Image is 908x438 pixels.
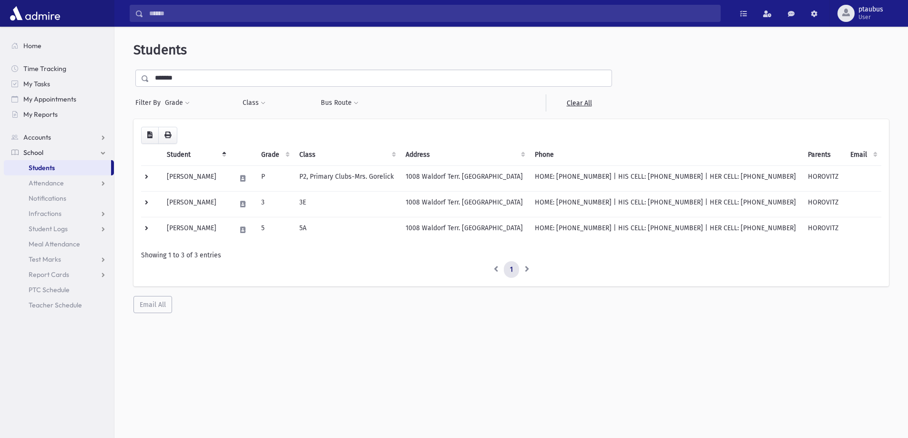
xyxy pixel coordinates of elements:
[29,163,55,172] span: Students
[23,110,58,119] span: My Reports
[29,270,69,279] span: Report Cards
[4,221,114,236] a: Student Logs
[133,296,172,313] button: Email All
[255,217,294,243] td: 5
[4,175,114,191] a: Attendance
[858,13,883,21] span: User
[546,94,612,112] a: Clear All
[4,130,114,145] a: Accounts
[802,191,844,217] td: HOROVITZ
[255,191,294,217] td: 3
[4,38,114,53] a: Home
[242,94,266,112] button: Class
[29,285,70,294] span: PTC Schedule
[4,267,114,282] a: Report Cards
[802,144,844,166] th: Parents
[161,144,230,166] th: Student: activate to sort column descending
[802,165,844,191] td: HOROVITZ
[400,165,529,191] td: 1008 Waldorf Terr. [GEOGRAPHIC_DATA]
[294,144,400,166] th: Class: activate to sort column ascending
[141,127,159,144] button: CSV
[4,206,114,221] a: Infractions
[133,42,187,58] span: Students
[158,127,177,144] button: Print
[29,179,64,187] span: Attendance
[23,95,76,103] span: My Appointments
[320,94,359,112] button: Bus Route
[161,217,230,243] td: [PERSON_NAME]
[529,165,803,191] td: HOME: [PHONE_NUMBER] | HIS CELL: [PHONE_NUMBER] | HER CELL: [PHONE_NUMBER]
[4,145,114,160] a: School
[255,144,294,166] th: Grade: activate to sort column ascending
[858,6,883,13] span: ptaubus
[161,165,230,191] td: [PERSON_NAME]
[23,148,43,157] span: School
[4,76,114,92] a: My Tasks
[255,165,294,191] td: P
[135,98,164,108] span: Filter By
[4,191,114,206] a: Notifications
[23,133,51,142] span: Accounts
[4,236,114,252] a: Meal Attendance
[294,217,400,243] td: 5A
[8,4,62,23] img: AdmirePro
[23,41,41,50] span: Home
[400,217,529,243] td: 1008 Waldorf Terr. [GEOGRAPHIC_DATA]
[4,92,114,107] a: My Appointments
[143,5,720,22] input: Search
[400,144,529,166] th: Address: activate to sort column ascending
[164,94,190,112] button: Grade
[161,191,230,217] td: [PERSON_NAME]
[4,61,114,76] a: Time Tracking
[141,250,881,260] div: Showing 1 to 3 of 3 entries
[29,240,80,248] span: Meal Attendance
[4,282,114,297] a: PTC Schedule
[29,209,61,218] span: Infractions
[802,217,844,243] td: HOROVITZ
[23,80,50,88] span: My Tasks
[29,224,68,233] span: Student Logs
[845,144,881,166] th: Email: activate to sort column ascending
[23,64,66,73] span: Time Tracking
[529,191,803,217] td: HOME: [PHONE_NUMBER] | HIS CELL: [PHONE_NUMBER] | HER CELL: [PHONE_NUMBER]
[504,261,519,278] a: 1
[529,217,803,243] td: HOME: [PHONE_NUMBER] | HIS CELL: [PHONE_NUMBER] | HER CELL: [PHONE_NUMBER]
[294,191,400,217] td: 3E
[29,301,82,309] span: Teacher Schedule
[4,297,114,313] a: Teacher Schedule
[294,165,400,191] td: P2, Primary Clubs-Mrs. Gorelick
[4,252,114,267] a: Test Marks
[4,107,114,122] a: My Reports
[29,194,66,203] span: Notifications
[4,160,111,175] a: Students
[29,255,61,264] span: Test Marks
[400,191,529,217] td: 1008 Waldorf Terr. [GEOGRAPHIC_DATA]
[529,144,803,166] th: Phone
